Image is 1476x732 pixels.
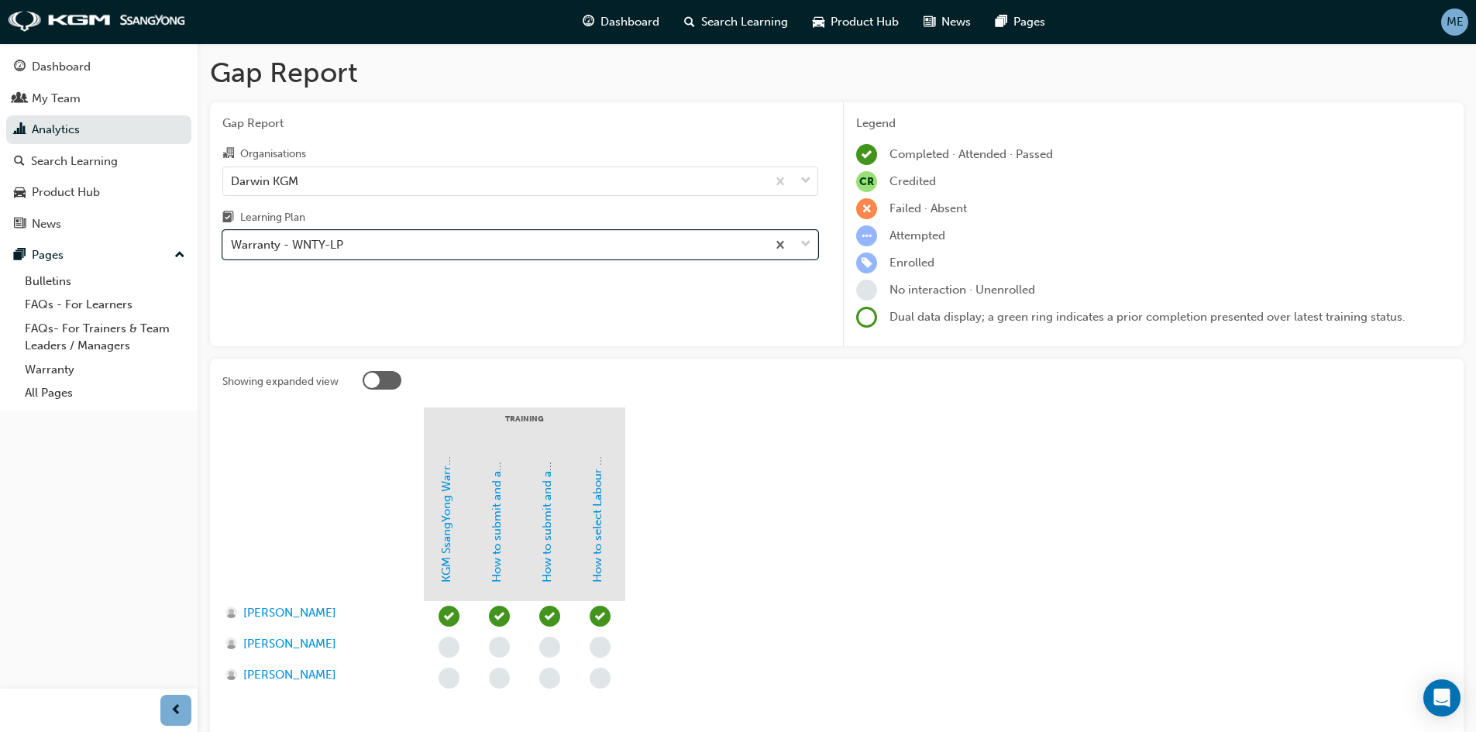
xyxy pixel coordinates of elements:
span: learningRecordVerb_NONE-icon [539,668,560,689]
div: Learning Plan [240,210,305,225]
a: KGM SsangYong Warranty System [439,400,453,583]
div: Showing expanded view [222,374,339,390]
button: ME [1441,9,1468,36]
div: Organisations [240,146,306,162]
span: learningRecordVerb_COMPLETE-icon [539,606,560,627]
span: ME [1447,13,1464,31]
span: guage-icon [14,60,26,74]
a: All Pages [19,381,191,405]
a: [PERSON_NAME] [225,666,409,684]
span: [PERSON_NAME] [243,666,336,684]
span: guage-icon [583,12,594,32]
span: Product Hub [831,13,899,31]
span: [PERSON_NAME] [243,635,336,653]
button: Pages [6,241,191,270]
a: Warranty [19,358,191,382]
span: learningRecordVerb_NONE-icon [489,637,510,658]
img: kgm [8,11,186,33]
span: [PERSON_NAME] [243,604,336,622]
span: Gap Report [222,115,818,132]
span: people-icon [14,92,26,106]
a: Dashboard [6,53,191,81]
div: Pages [32,246,64,264]
span: null-icon [856,171,877,192]
div: My Team [32,90,81,108]
a: Product Hub [6,178,191,207]
span: organisation-icon [222,147,234,161]
span: learningRecordVerb_ATTEMPT-icon [856,225,877,246]
span: learningRecordVerb_PASS-icon [590,606,611,627]
a: Bulletins [19,270,191,294]
span: learningRecordVerb_FAIL-icon [856,198,877,219]
span: learningRecordVerb_COMPLETE-icon [439,606,459,627]
span: pages-icon [996,12,1007,32]
div: Product Hub [32,184,100,201]
span: car-icon [813,12,824,32]
div: Dashboard [32,58,91,76]
span: Dashboard [600,13,659,31]
span: up-icon [174,246,185,266]
a: FAQs- For Trainers & Team Leaders / Managers [19,317,191,358]
span: Pages [1013,13,1045,31]
span: Enrolled [889,256,934,270]
a: Search Learning [6,147,191,176]
span: Credited [889,174,936,188]
span: Search Learning [701,13,788,31]
span: learningRecordVerb_NONE-icon [590,637,611,658]
a: [PERSON_NAME] [225,635,409,653]
span: learningRecordVerb_NONE-icon [439,637,459,658]
span: learningRecordVerb_NONE-icon [856,280,877,301]
button: DashboardMy TeamAnalyticsSearch LearningProduct HubNews [6,50,191,241]
span: learningRecordVerb_ENROLL-icon [856,253,877,273]
div: Warranty - WNTY-LP [231,236,343,254]
span: learningRecordVerb_NONE-icon [439,668,459,689]
a: My Team [6,84,191,113]
span: car-icon [14,186,26,200]
span: down-icon [800,235,811,255]
span: Dual data display; a green ring indicates a prior completion presented over latest training status. [889,310,1405,324]
a: [PERSON_NAME] [225,604,409,622]
span: Failed · Absent [889,201,967,215]
span: pages-icon [14,249,26,263]
span: News [941,13,971,31]
span: chart-icon [14,123,26,137]
a: News [6,210,191,239]
span: down-icon [800,171,811,191]
a: search-iconSearch Learning [672,6,800,38]
span: learningRecordVerb_COMPLETE-icon [856,144,877,165]
div: Search Learning [31,153,118,170]
span: Attempted [889,229,945,242]
span: No interaction · Unenrolled [889,283,1035,297]
h1: Gap Report [210,56,1464,90]
span: Completed · Attended · Passed [889,147,1053,161]
span: learningRecordVerb_NONE-icon [539,637,560,658]
span: search-icon [14,155,25,169]
span: learningRecordVerb_COMPLETE-icon [489,606,510,627]
div: News [32,215,61,233]
div: Training [424,407,625,446]
span: prev-icon [170,701,182,720]
div: Darwin KGM [231,172,298,190]
div: Legend [856,115,1451,132]
a: guage-iconDashboard [570,6,672,38]
a: news-iconNews [911,6,983,38]
a: FAQs - For Learners [19,293,191,317]
a: car-iconProduct Hub [800,6,911,38]
a: How to submit and amend Warranty Claims [490,347,504,583]
span: news-icon [924,12,935,32]
span: learningRecordVerb_NONE-icon [590,668,611,689]
div: Open Intercom Messenger [1423,679,1461,717]
a: Analytics [6,115,191,144]
span: news-icon [14,218,26,232]
span: search-icon [684,12,695,32]
a: How to select Labour Operation Codes [590,374,604,583]
a: pages-iconPages [983,6,1058,38]
span: learningplan-icon [222,211,234,225]
span: learningRecordVerb_NONE-icon [489,668,510,689]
